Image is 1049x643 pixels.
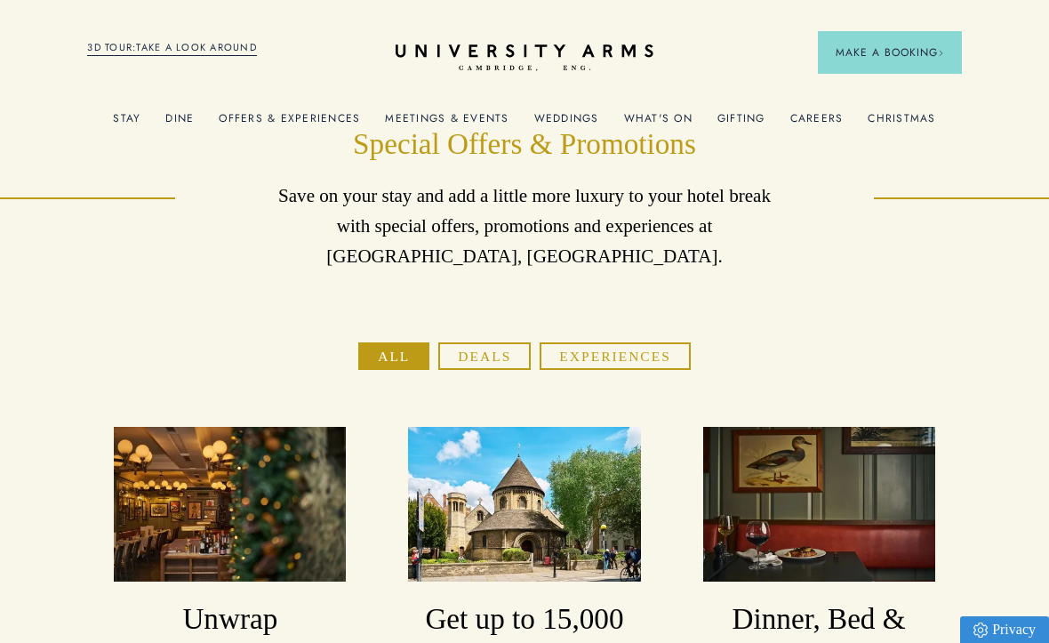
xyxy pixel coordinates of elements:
button: Experiences [540,342,690,370]
img: image-a169143ac3192f8fe22129d7686b8569f7c1e8bc-2500x1667-jpg [408,427,640,582]
a: Christmas [868,112,935,135]
img: image-a84cd6be42fa7fc105742933f10646be5f14c709-3000x2000-jpg [703,427,935,582]
a: Stay [113,112,140,135]
a: Meetings & Events [385,112,508,135]
a: Careers [790,112,844,135]
a: 3D TOUR:TAKE A LOOK AROUND [87,40,257,56]
h1: Special Offers & Promotions [262,125,787,164]
a: Dine [165,112,194,135]
a: Gifting [717,112,765,135]
img: image-8c003cf989d0ef1515925c9ae6c58a0350393050-2500x1667-jpg [114,427,346,582]
a: Home [396,44,653,72]
a: Weddings [534,112,599,135]
img: Privacy [973,623,988,638]
a: Privacy [960,616,1049,643]
img: Arrow icon [938,50,944,56]
button: All [358,342,429,370]
a: Offers & Experiences [219,112,360,135]
button: Deals [438,342,531,370]
button: Make a BookingArrow icon [818,31,962,74]
p: Save on your stay and add a little more luxury to your hotel break with special offers, promotion... [262,181,787,271]
a: What's On [624,112,693,135]
span: Make a Booking [836,44,944,60]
